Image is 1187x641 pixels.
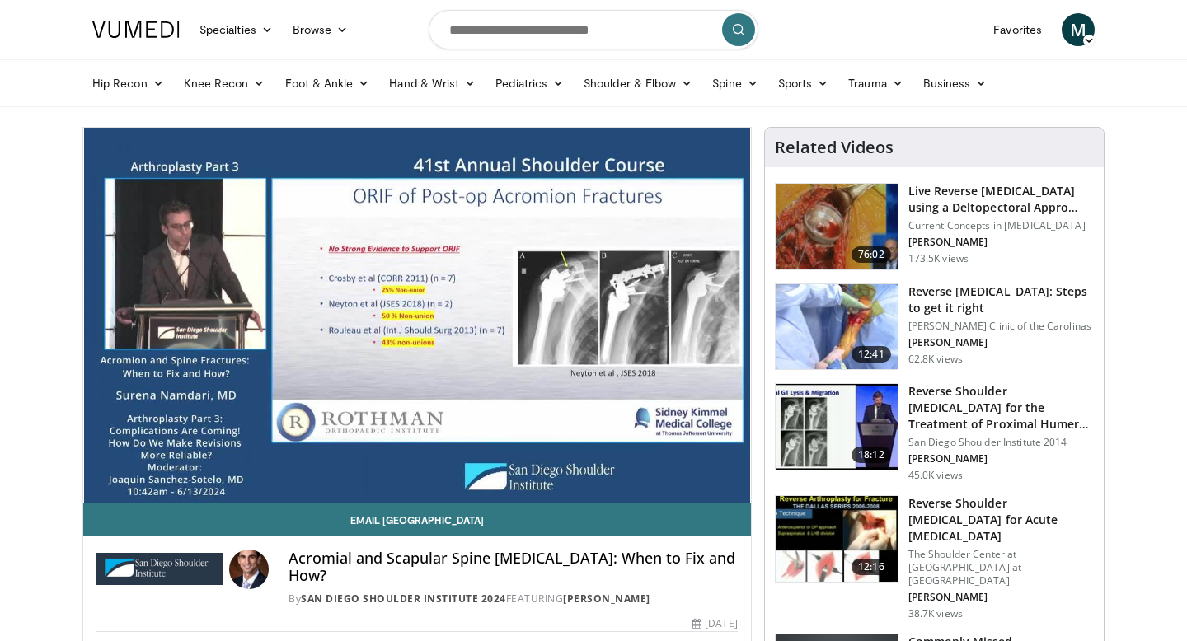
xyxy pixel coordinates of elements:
a: Hip Recon [82,67,174,100]
a: Hand & Wrist [379,67,486,100]
h3: Reverse Shoulder [MEDICAL_DATA] for the Treatment of Proximal Humeral … [908,383,1094,433]
h3: Reverse Shoulder [MEDICAL_DATA] for Acute [MEDICAL_DATA] [908,495,1094,545]
a: Pediatrics [486,67,574,100]
p: [PERSON_NAME] [908,336,1094,349]
a: Shoulder & Elbow [574,67,702,100]
img: VuMedi Logo [92,21,180,38]
p: The Shoulder Center at [GEOGRAPHIC_DATA] at [GEOGRAPHIC_DATA] [908,548,1094,587]
div: [DATE] [692,616,737,631]
img: San Diego Shoulder Institute 2024 [96,550,223,589]
h4: Acromial and Scapular Spine [MEDICAL_DATA]: When to Fix and How? [289,550,737,585]
a: Business [913,67,997,100]
div: By FEATURING [289,592,737,606]
h3: Live Reverse [MEDICAL_DATA] using a Deltopectoral Appro… [908,183,1094,216]
a: Favorites [983,13,1052,46]
p: [PERSON_NAME] [908,452,1094,466]
a: Browse [283,13,359,46]
span: 18:12 [852,447,891,463]
img: Avatar [229,550,269,589]
a: Knee Recon [174,67,275,100]
a: M [1062,13,1095,46]
a: Spine [702,67,767,100]
h3: Reverse [MEDICAL_DATA]: Steps to get it right [908,283,1094,316]
p: 38.7K views [908,607,963,620]
a: Email [GEOGRAPHIC_DATA] [83,503,751,536]
p: [PERSON_NAME] [908,236,1094,249]
p: 62.8K views [908,353,963,366]
span: 12:41 [852,346,891,363]
p: [PERSON_NAME] Clinic of the Carolinas [908,320,1094,333]
a: Trauma [838,67,913,100]
input: Search topics, interventions [429,10,758,49]
span: 12:16 [852,559,891,575]
a: 12:16 Reverse Shoulder [MEDICAL_DATA] for Acute [MEDICAL_DATA] The Shoulder Center at [GEOGRAPHIC... [775,495,1094,620]
img: 684033_3.png.150x105_q85_crop-smart_upscale.jpg [776,184,898,269]
img: 326034_0000_1.png.150x105_q85_crop-smart_upscale.jpg [776,284,898,370]
p: [PERSON_NAME] [908,591,1094,604]
video-js: Video Player [83,128,751,503]
a: 12:41 Reverse [MEDICAL_DATA]: Steps to get it right [PERSON_NAME] Clinic of the Carolinas [PERSON... [775,283,1094,371]
p: San Diego Shoulder Institute 2014 [908,436,1094,449]
img: Q2xRg7exoPLTwO8X4xMDoxOjA4MTsiGN.150x105_q85_crop-smart_upscale.jpg [776,384,898,470]
a: San Diego Shoulder Institute 2024 [301,592,506,606]
p: 45.0K views [908,469,963,482]
h4: Related Videos [775,138,894,157]
a: Specialties [190,13,283,46]
a: 76:02 Live Reverse [MEDICAL_DATA] using a Deltopectoral Appro… Current Concepts in [MEDICAL_DATA]... [775,183,1094,270]
a: [PERSON_NAME] [563,592,650,606]
img: butch_reverse_arthroplasty_3.png.150x105_q85_crop-smart_upscale.jpg [776,496,898,582]
span: 76:02 [852,246,891,263]
p: Current Concepts in [MEDICAL_DATA] [908,219,1094,232]
a: Foot & Ankle [275,67,380,100]
a: 18:12 Reverse Shoulder [MEDICAL_DATA] for the Treatment of Proximal Humeral … San Diego Shoulder ... [775,383,1094,482]
a: Sports [768,67,839,100]
p: 173.5K views [908,252,969,265]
